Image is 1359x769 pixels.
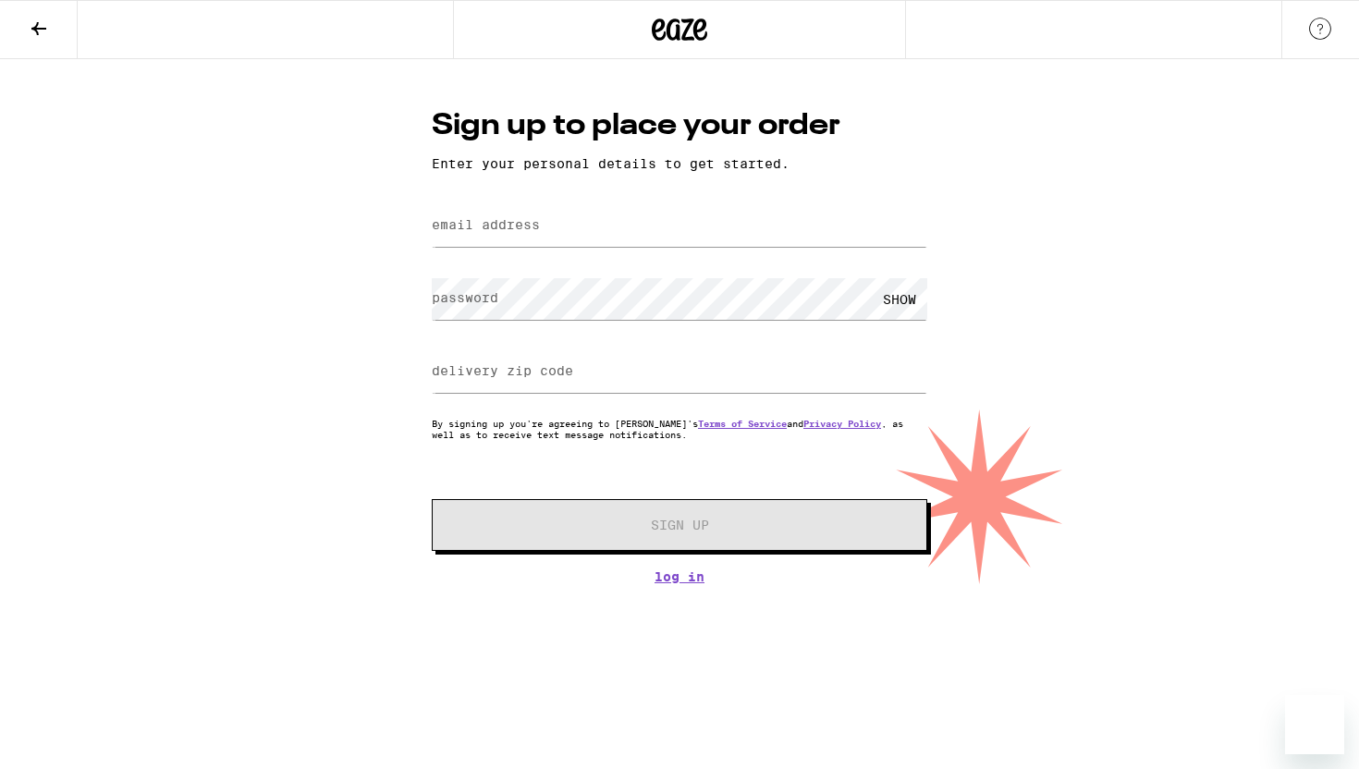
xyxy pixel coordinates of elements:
[698,418,787,429] a: Terms of Service
[432,499,927,551] button: Sign Up
[432,418,927,440] p: By signing up you're agreeing to [PERSON_NAME]'s and , as well as to receive text message notific...
[872,278,927,320] div: SHOW
[432,205,927,247] input: email address
[432,105,927,147] h1: Sign up to place your order
[432,363,573,378] label: delivery zip code
[651,519,709,531] span: Sign Up
[803,418,881,429] a: Privacy Policy
[432,351,927,393] input: delivery zip code
[432,569,927,584] a: Log In
[1285,695,1344,754] iframe: Button to launch messaging window
[432,156,927,171] p: Enter your personal details to get started.
[432,290,498,305] label: password
[432,217,540,232] label: email address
